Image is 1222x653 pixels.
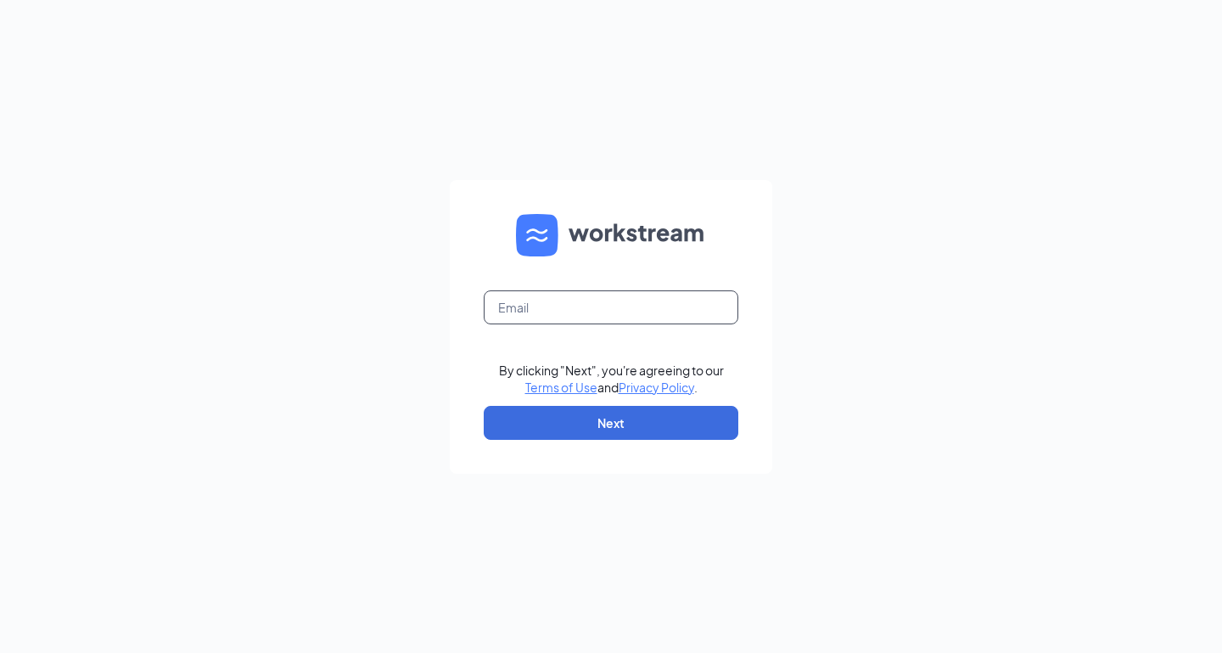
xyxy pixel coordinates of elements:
input: Email [484,290,738,324]
a: Privacy Policy [619,380,694,395]
a: Terms of Use [525,380,597,395]
img: WS logo and Workstream text [516,214,706,256]
div: By clicking "Next", you're agreeing to our and . [499,362,724,396]
button: Next [484,406,738,440]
